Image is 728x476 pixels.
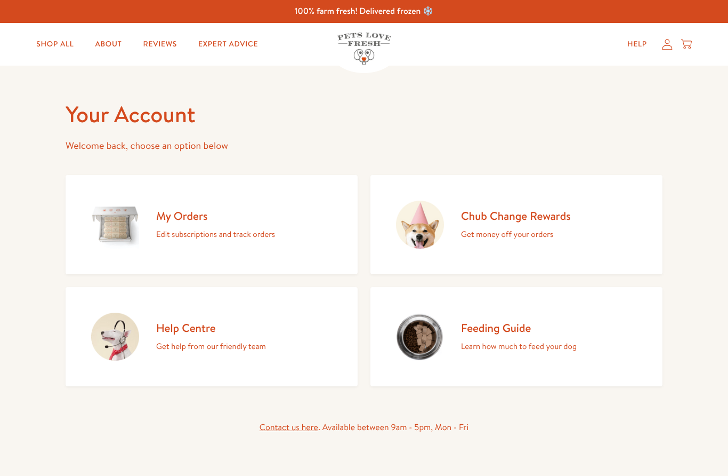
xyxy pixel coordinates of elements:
a: Contact us here [260,422,318,433]
h2: Feeding Guide [461,321,577,335]
a: Chub Change Rewards Get money off your orders [370,175,662,274]
p: Get money off your orders [461,227,571,241]
a: Expert Advice [190,34,266,55]
div: . Available between 9am - 5pm, Mon - Fri [66,421,662,435]
h1: Your Account [66,100,662,129]
a: Reviews [135,34,185,55]
img: Pets Love Fresh [337,33,391,65]
h2: My Orders [156,209,275,223]
a: Help [619,34,656,55]
h2: Chub Change Rewards [461,209,571,223]
p: Welcome back, choose an option below [66,138,662,154]
a: My Orders Edit subscriptions and track orders [66,175,358,274]
p: Learn how much to feed your dog [461,339,577,353]
a: About [86,34,130,55]
a: Shop All [28,34,82,55]
h2: Help Centre [156,321,266,335]
a: Feeding Guide Learn how much to feed your dog [370,287,662,386]
p: Get help from our friendly team [156,339,266,353]
a: Help Centre Get help from our friendly team [66,287,358,386]
p: Edit subscriptions and track orders [156,227,275,241]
